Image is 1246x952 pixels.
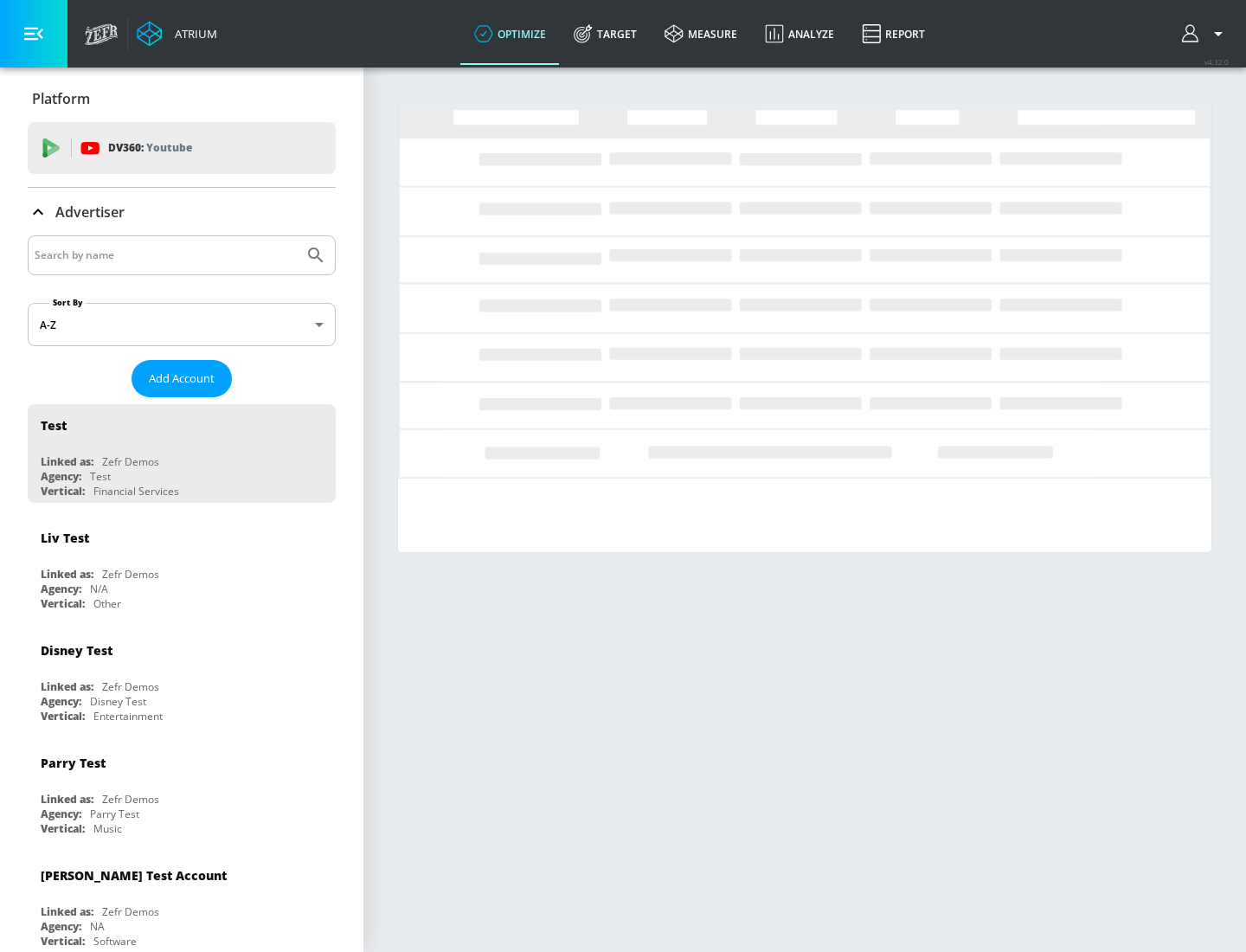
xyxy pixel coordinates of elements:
[108,138,192,158] p: DV360:
[90,694,146,709] div: Disney Test
[41,919,81,934] div: Agency:
[460,3,560,65] a: optimize
[28,404,336,503] div: TestLinked as:Zefr DemosAgency:TestVertical:Financial Services
[28,74,336,123] div: Platform
[41,867,227,884] div: [PERSON_NAME] Test Account
[102,792,159,807] div: Zefr Demos
[41,821,85,836] div: Vertical:
[93,934,137,949] div: Software
[32,89,90,108] p: Platform
[41,567,93,582] div: Linked as:
[102,454,159,469] div: Zefr Demos
[41,679,93,694] div: Linked as:
[90,919,105,934] div: NA
[41,469,81,484] div: Agency:
[28,303,336,346] div: A-Z
[102,567,159,582] div: Zefr Demos
[751,3,848,65] a: Analyze
[55,203,125,222] p: Advertiser
[28,517,336,615] div: Liv TestLinked as:Zefr DemosAgency:N/AVertical:Other
[41,582,81,596] div: Agency:
[41,807,81,821] div: Agency:
[28,742,336,840] div: Parry TestLinked as:Zefr DemosAgency:Parry TestVertical:Music
[41,755,106,771] div: Parry Test
[41,596,85,611] div: Vertical:
[651,3,751,65] a: measure
[137,21,217,47] a: Atrium
[41,792,93,807] div: Linked as:
[41,484,85,499] div: Vertical:
[168,26,217,42] div: Atrium
[28,188,336,236] div: Advertiser
[41,530,89,546] div: Liv Test
[848,3,939,65] a: Report
[41,642,112,659] div: Disney Test
[93,821,122,836] div: Music
[102,679,159,694] div: Zefr Demos
[41,709,85,724] div: Vertical:
[41,454,93,469] div: Linked as:
[35,244,297,267] input: Search by name
[28,122,336,174] div: DV360: Youtube
[90,807,139,821] div: Parry Test
[41,417,67,434] div: Test
[93,484,179,499] div: Financial Services
[41,904,93,919] div: Linked as:
[132,360,232,397] button: Add Account
[28,629,336,728] div: Disney TestLinked as:Zefr DemosAgency:Disney TestVertical:Entertainment
[49,297,87,308] label: Sort By
[102,904,159,919] div: Zefr Demos
[90,469,111,484] div: Test
[146,138,192,157] p: Youtube
[90,582,108,596] div: N/A
[149,369,215,389] span: Add Account
[41,694,81,709] div: Agency:
[93,596,121,611] div: Other
[93,709,163,724] div: Entertainment
[560,3,651,65] a: Target
[1204,57,1229,67] span: v 4.32.0
[41,934,85,949] div: Vertical:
